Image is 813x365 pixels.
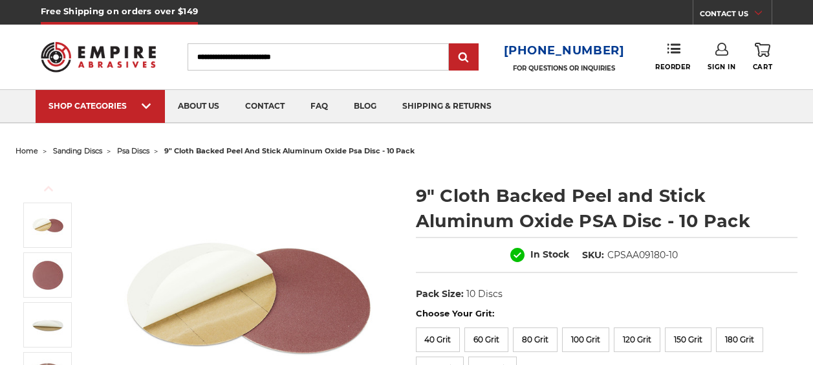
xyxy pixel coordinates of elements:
a: Reorder [655,43,691,71]
a: sanding discs [53,146,102,155]
img: sticky backed sanding disc [32,309,64,341]
span: Reorder [655,63,691,71]
img: peel and stick psa aluminum oxide disc [32,259,64,291]
dt: Pack Size: [416,287,464,301]
span: Cart [753,63,772,71]
a: home [16,146,38,155]
div: SHOP CATEGORIES [49,101,152,111]
a: blog [341,90,389,123]
p: FOR QUESTIONS OR INQUIRIES [504,64,625,72]
a: Cart [753,43,772,71]
dd: CPSAA09180-10 [607,249,678,262]
label: Choose Your Grit: [416,307,797,320]
a: CONTACT US [700,6,772,25]
span: In Stock [530,249,569,260]
a: faq [298,90,341,123]
button: Previous [33,175,64,203]
span: 9" cloth backed peel and stick aluminum oxide psa disc - 10 pack [164,146,415,155]
dt: SKU: [582,249,604,262]
h1: 9" Cloth Backed Peel and Stick Aluminum Oxide PSA Disc - 10 Pack [416,183,797,234]
dd: 10 Discs [466,287,503,301]
a: [PHONE_NUMBER] [504,41,625,60]
a: psa discs [117,146,149,155]
a: shipping & returns [389,90,504,123]
span: Sign In [708,63,735,71]
a: about us [165,90,232,123]
img: 9 inch Aluminum Oxide PSA Sanding Disc with Cloth Backing [32,209,64,241]
img: Empire Abrasives [41,34,156,80]
a: contact [232,90,298,123]
input: Submit [451,45,477,71]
